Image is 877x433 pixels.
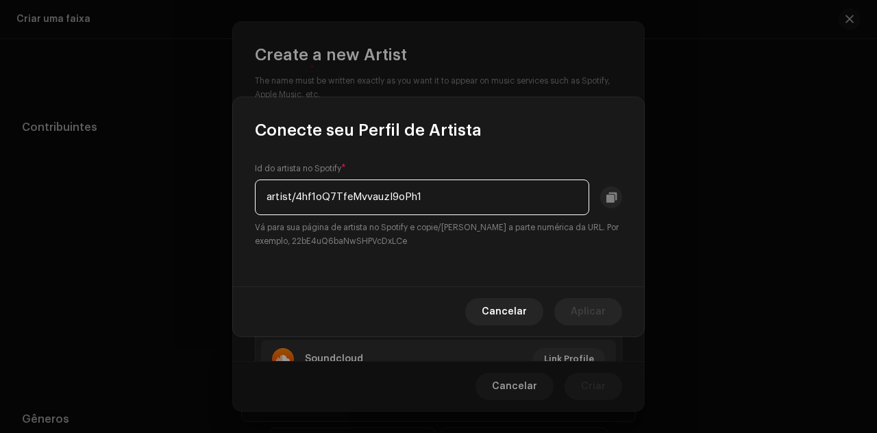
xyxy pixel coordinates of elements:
[255,221,622,248] small: Vá para sua página de artista no Spotify e copie/[PERSON_NAME] a parte numérica da URL. Por exemp...
[255,180,589,215] input: e.g. 22bE4uQ6baNwSHPVcDxLCe
[554,298,622,325] button: Aplicar
[482,298,527,325] span: Cancelar
[465,298,543,325] button: Cancelar
[255,163,346,174] label: Id do artista no Spotify
[255,119,482,141] span: Conecte seu Perfil de Artista
[571,298,606,325] span: Aplicar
